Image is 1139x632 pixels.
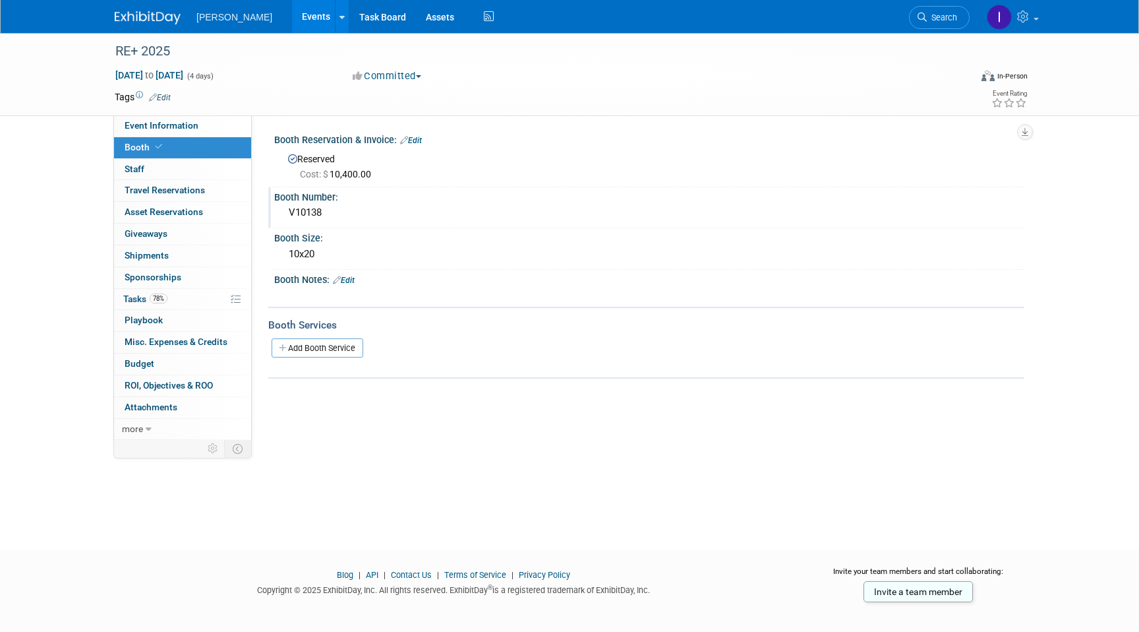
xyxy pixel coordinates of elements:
a: Playbook [114,310,251,331]
a: Sponsorships [114,267,251,288]
a: Asset Reservations [114,202,251,223]
div: Invite your team members and start collaborating: [812,566,1025,586]
span: | [355,570,364,580]
span: Event Information [125,120,198,131]
div: Booth Size: [274,228,1024,245]
span: | [508,570,517,580]
span: Travel Reservations [125,185,205,195]
div: Event Rating [991,90,1027,97]
span: ROI, Objectives & ROO [125,380,213,391]
sup: ® [488,584,492,591]
a: Budget [114,354,251,375]
span: Playbook [125,315,163,325]
div: Booth Number: [274,187,1024,204]
a: Add Booth Service [272,338,363,358]
td: Personalize Event Tab Strip [202,440,225,457]
a: Search [909,6,970,29]
a: Staff [114,159,251,180]
div: Reserved [284,149,1014,181]
div: Copyright © 2025 ExhibitDay, Inc. All rights reserved. ExhibitDay is a registered trademark of Ex... [115,581,792,596]
span: Shipments [125,250,169,261]
div: Booth Reservation & Invoice: [274,130,1024,147]
a: Tasks78% [114,289,251,310]
span: more [122,424,143,434]
span: Budget [125,358,154,369]
td: Tags [115,90,171,104]
a: API [366,570,378,580]
a: Edit [400,136,422,145]
a: Attachments [114,397,251,418]
a: ROI, Objectives & ROO [114,375,251,396]
span: 78% [150,294,167,303]
span: Tasks [123,294,167,304]
button: Committed [348,69,426,83]
a: Travel Reservations [114,180,251,201]
a: more [114,419,251,440]
span: Misc. Expenses & Credits [125,336,227,347]
div: In-Person [997,71,1028,81]
a: Edit [333,276,355,285]
a: Contact Us [391,570,432,580]
img: Isabella DeJulia [987,5,1012,30]
a: Privacy Policy [519,570,570,580]
i: Booth reservation complete [156,143,162,150]
span: [PERSON_NAME] [196,12,272,22]
a: Terms of Service [444,570,506,580]
span: Search [927,13,957,22]
a: Booth [114,137,251,158]
img: ExhibitDay [115,11,181,24]
span: Staff [125,164,144,174]
a: Blog [337,570,353,580]
span: Giveaways [125,228,167,239]
a: Edit [149,93,171,102]
td: Toggle Event Tabs [225,440,252,457]
span: Cost: $ [300,169,330,179]
div: RE+ 2025 [111,40,950,63]
span: Asset Reservations [125,206,203,217]
div: Booth Services [268,318,1024,332]
span: (4 days) [186,72,214,80]
img: Format-Inperson.png [981,71,995,81]
span: [DATE] [DATE] [115,69,184,81]
span: | [380,570,389,580]
div: Event Format [892,69,1028,88]
span: | [434,570,442,580]
a: Misc. Expenses & Credits [114,332,251,353]
a: Event Information [114,115,251,137]
div: Booth Notes: [274,270,1024,287]
div: V10138 [284,203,1014,223]
span: Booth [125,142,165,152]
a: Shipments [114,245,251,267]
span: Sponsorships [125,272,181,282]
div: 10x20 [284,244,1014,265]
a: Invite a team member [863,581,973,602]
span: 10,400.00 [300,169,376,179]
a: Giveaways [114,224,251,245]
span: Attachments [125,402,177,412]
span: to [143,70,156,80]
